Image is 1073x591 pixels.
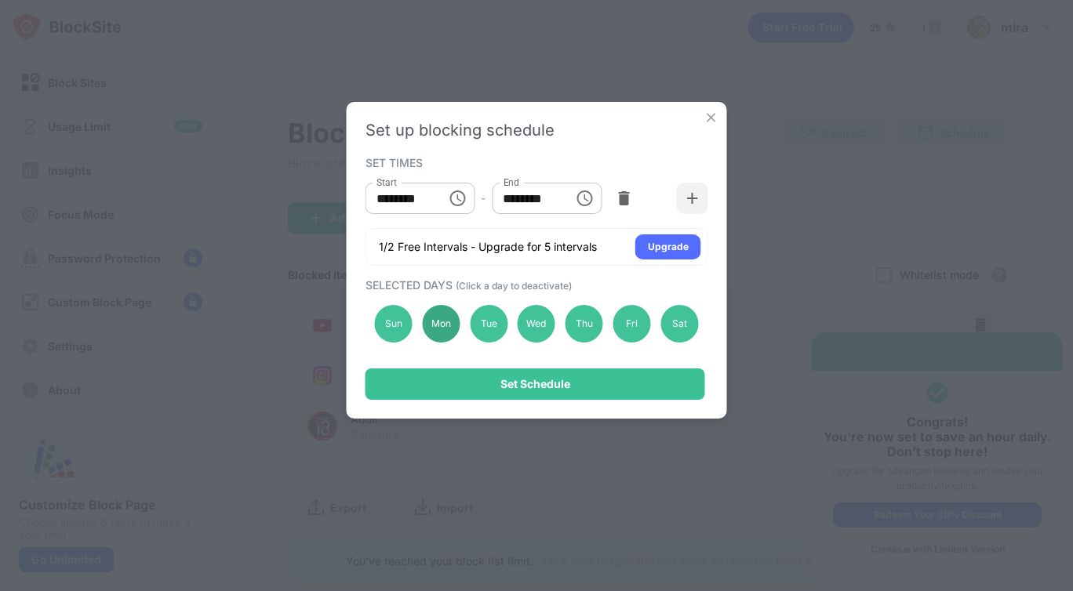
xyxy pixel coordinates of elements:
[422,305,460,343] div: Mon
[660,305,698,343] div: Sat
[470,305,507,343] div: Tue
[613,305,651,343] div: Fri
[503,176,519,189] label: End
[366,278,704,292] div: SELECTED DAYS
[366,121,708,140] div: Set up blocking schedule
[648,239,689,255] div: Upgrade
[569,183,600,214] button: Choose time, selected time is 11:59 PM
[456,280,572,292] span: (Click a day to deactivate)
[379,239,597,255] div: 1/2 Free Intervals - Upgrade for 5 intervals
[518,305,555,343] div: Wed
[375,305,413,343] div: Sun
[500,378,570,390] div: Set Schedule
[366,156,704,169] div: SET TIMES
[442,183,473,214] button: Choose time, selected time is 7:25 AM
[704,110,719,125] img: x-button.svg
[481,190,486,207] div: -
[566,305,603,343] div: Thu
[376,176,397,189] label: Start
